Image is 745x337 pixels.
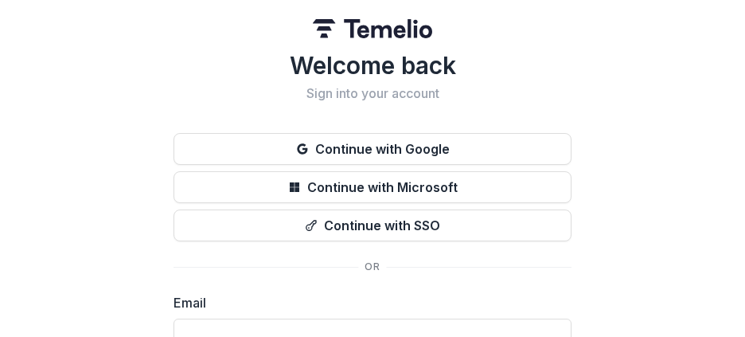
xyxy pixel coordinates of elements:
[174,210,571,241] button: Continue with SSO
[174,86,571,101] h2: Sign into your account
[174,133,571,165] button: Continue with Google
[174,171,571,203] button: Continue with Microsoft
[174,51,571,80] h1: Welcome back
[313,19,432,38] img: Temelio
[174,293,562,312] label: Email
